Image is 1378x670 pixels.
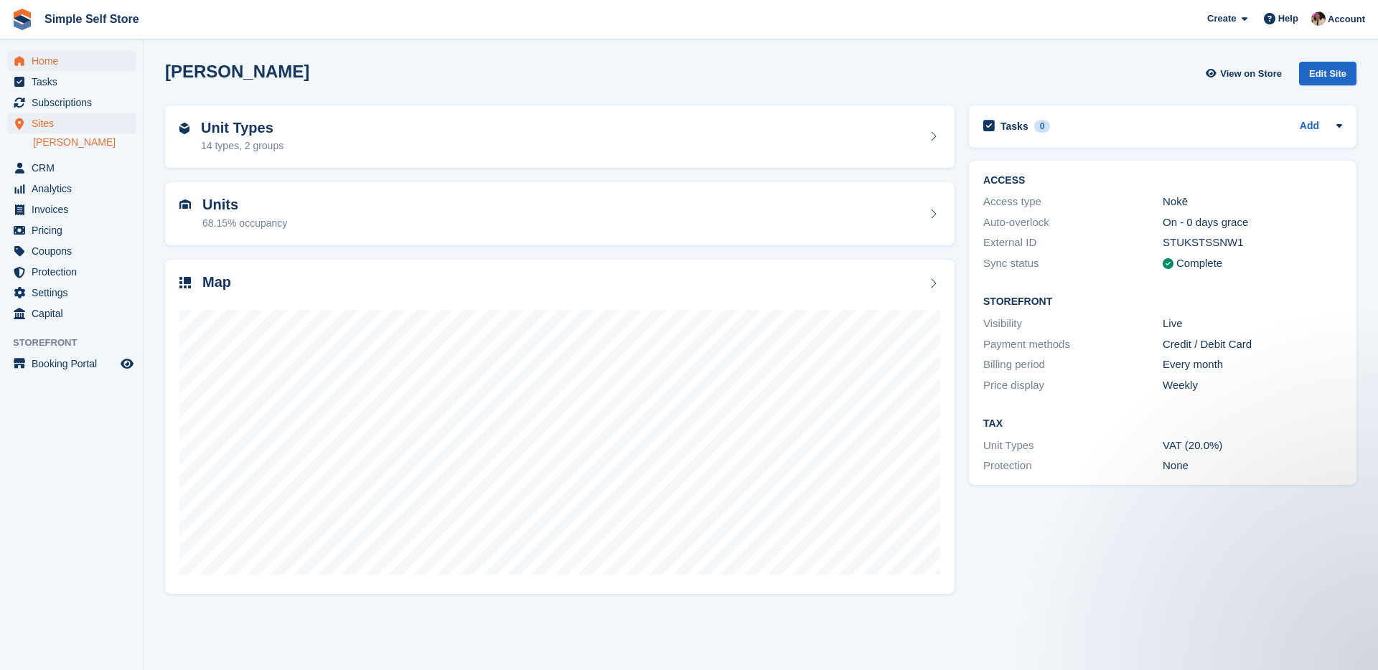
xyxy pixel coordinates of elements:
h2: Units [202,197,287,213]
a: Add [1300,118,1319,135]
div: Sync status [983,255,1163,272]
span: Storefront [13,336,143,350]
h2: Tasks [1000,120,1028,133]
span: Capital [32,303,118,324]
a: Map [165,260,955,595]
h2: [PERSON_NAME] [165,62,309,81]
a: Simple Self Store [39,7,145,31]
span: CRM [32,158,118,178]
span: Help [1278,11,1298,26]
a: menu [7,51,136,71]
div: VAT (20.0%) [1163,438,1342,454]
a: [PERSON_NAME] [33,136,136,149]
div: Unit Types [983,438,1163,454]
span: Tasks [32,72,118,92]
a: menu [7,303,136,324]
a: Preview store [118,355,136,372]
div: Weekly [1163,377,1342,394]
a: Edit Site [1299,62,1356,91]
div: Live [1163,316,1342,332]
div: Credit / Debit Card [1163,336,1342,353]
div: Price display [983,377,1163,394]
a: menu [7,93,136,113]
div: 68.15% occupancy [202,216,287,231]
a: menu [7,72,136,92]
div: Access type [983,194,1163,210]
img: unit-type-icn-2b2737a686de81e16bb02015468b77c625bbabd49415b5ef34ead5e3b44a266d.svg [179,123,189,134]
div: Payment methods [983,336,1163,353]
div: External ID [983,235,1163,251]
h2: Unit Types [201,120,283,136]
div: Complete [1176,255,1222,272]
div: On - 0 days grace [1163,214,1342,231]
h2: ACCESS [983,175,1342,187]
h2: Storefront [983,296,1342,308]
span: Pricing [32,220,118,240]
a: menu [7,283,136,303]
span: Settings [32,283,118,303]
a: View on Store [1204,62,1288,85]
span: Subscriptions [32,93,118,113]
a: menu [7,262,136,282]
div: 0 [1034,120,1051,133]
a: menu [7,354,136,374]
span: Create [1207,11,1236,26]
span: View on Store [1220,67,1282,81]
div: 14 types, 2 groups [201,138,283,154]
div: STUKSTSSNW1 [1163,235,1342,251]
span: Invoices [32,199,118,220]
span: Booking Portal [32,354,118,374]
div: Protection [983,458,1163,474]
img: map-icn-33ee37083ee616e46c38cad1a60f524a97daa1e2b2c8c0bc3eb3415660979fc1.svg [179,277,191,288]
h2: Map [202,274,231,291]
span: Sites [32,113,118,133]
span: Account [1328,12,1365,27]
img: stora-icon-8386f47178a22dfd0bd8f6a31ec36ba5ce8667c1dd55bd0f319d3a0aa187defe.svg [11,9,33,30]
div: Visibility [983,316,1163,332]
div: Auto-overlock [983,214,1163,231]
div: Every month [1163,357,1342,373]
a: menu [7,113,136,133]
span: Coupons [32,241,118,261]
a: menu [7,220,136,240]
a: menu [7,179,136,199]
span: Protection [32,262,118,282]
div: Billing period [983,357,1163,373]
a: menu [7,241,136,261]
span: Home [32,51,118,71]
img: unit-icn-7be61d7bf1b0ce9d3e12c5938cc71ed9869f7b940bace4675aadf7bd6d80202e.svg [179,199,191,209]
a: Unit Types 14 types, 2 groups [165,105,955,169]
h2: Tax [983,418,1342,430]
div: None [1163,458,1342,474]
span: Analytics [32,179,118,199]
img: Scott McCutcheon [1311,11,1326,26]
a: Units 68.15% occupancy [165,182,955,245]
a: menu [7,199,136,220]
div: Edit Site [1299,62,1356,85]
a: menu [7,158,136,178]
div: Nokē [1163,194,1342,210]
